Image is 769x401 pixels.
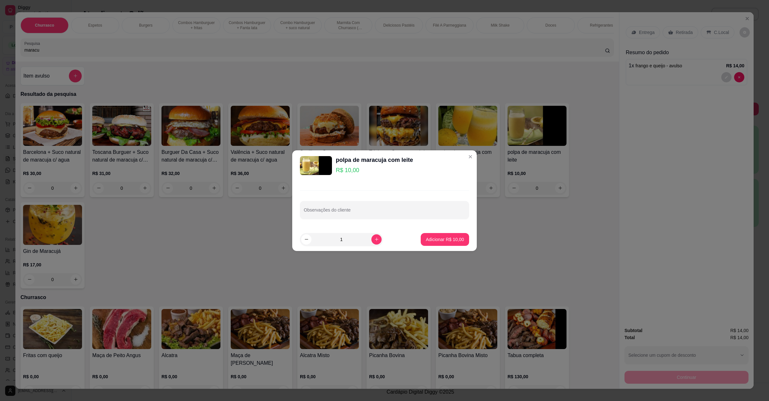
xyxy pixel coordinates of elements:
button: decrease-product-quantity [301,234,311,245]
p: Adicionar R$ 10,00 [426,236,464,243]
img: product-image [300,156,332,175]
button: Close [465,152,475,162]
button: Adicionar R$ 10,00 [421,233,469,246]
input: Observações do cliente [304,209,465,216]
button: increase-product-quantity [371,234,382,245]
div: polpa de maracuja com leite [336,155,413,164]
p: R$ 10,00 [336,166,413,175]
